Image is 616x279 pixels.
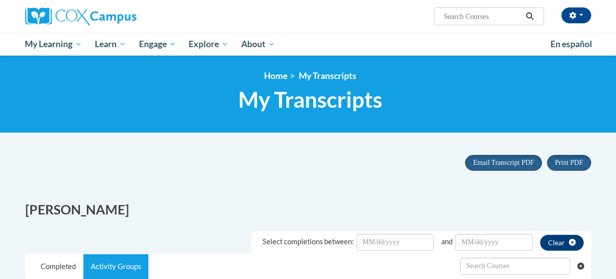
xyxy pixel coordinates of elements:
[356,234,434,251] input: Date Input
[25,7,204,25] a: Cox Campus
[443,10,522,22] input: Search Courses
[299,70,356,81] span: My Transcripts
[263,237,354,246] span: Select completions between:
[139,38,176,50] span: Engage
[544,34,599,55] a: En español
[88,33,133,56] a: Learn
[555,159,583,166] span: Print PDF
[561,7,591,23] button: Account Settings
[133,33,183,56] a: Engage
[95,38,126,50] span: Learn
[19,33,89,56] a: My Learning
[83,254,148,279] a: Activity Groups
[238,86,382,113] span: My Transcripts
[235,33,281,56] a: About
[441,237,453,246] span: and
[547,155,591,171] button: Print PDF
[189,38,228,50] span: Explore
[473,159,534,166] span: Email Transcript PDF
[182,33,235,56] a: Explore
[522,10,537,22] button: Search
[33,254,83,279] a: Completed
[25,38,82,50] span: My Learning
[25,201,301,219] h2: [PERSON_NAME]
[455,234,533,251] input: Date Input
[18,33,599,56] div: Main menu
[577,254,591,278] button: Clear searching
[460,258,570,275] input: Search Withdrawn Transcripts
[465,155,542,171] button: Email Transcript PDF
[264,70,287,81] a: Home
[241,38,275,50] span: About
[540,235,584,251] button: clear
[25,7,137,25] img: Cox Campus
[550,39,592,49] span: En español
